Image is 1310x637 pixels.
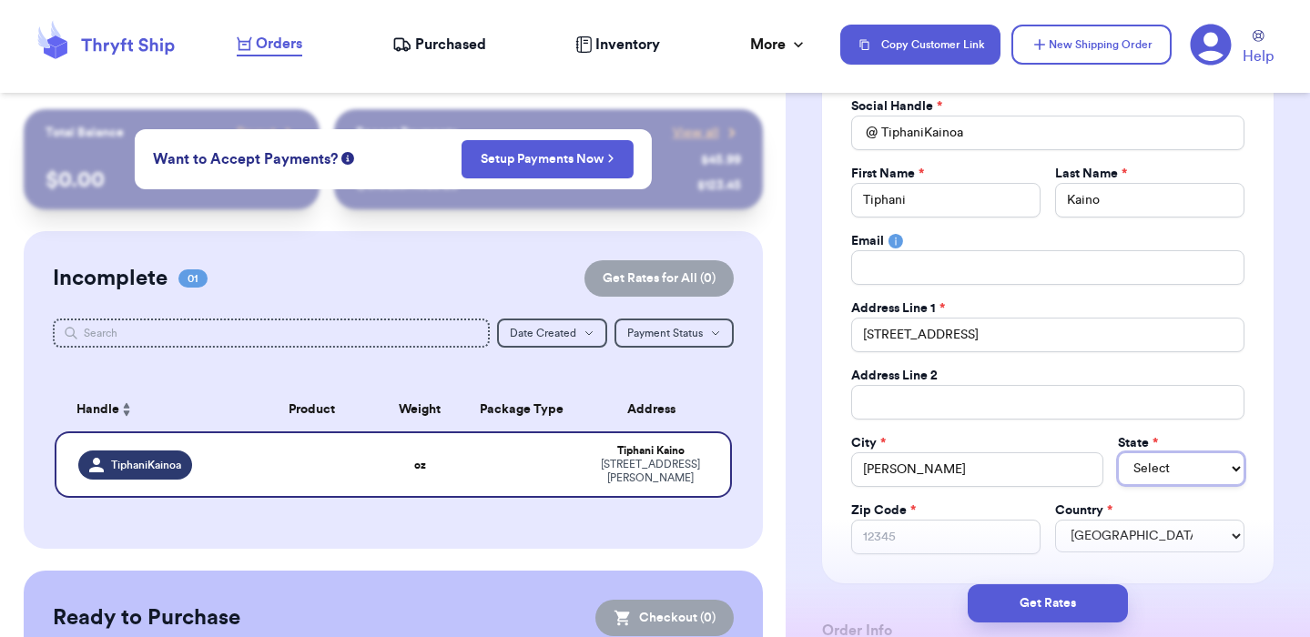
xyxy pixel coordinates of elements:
span: Handle [76,400,119,420]
th: Package Type [461,388,583,431]
th: Address [583,388,732,431]
label: Zip Code [851,501,916,520]
button: New Shipping Order [1011,25,1172,65]
button: Payment Status [614,318,734,348]
button: Sort ascending [119,399,134,420]
label: Country [1055,501,1112,520]
input: 12345 [851,520,1041,554]
div: Tiphani Kaino [594,444,708,458]
span: 01 [178,269,208,288]
span: View all [673,124,719,142]
div: @ [851,116,878,150]
div: $ 123.45 [697,177,741,195]
span: Orders [256,33,302,55]
span: Payout [237,124,276,142]
span: Date Created [510,328,576,339]
span: TiphaniKainoa [111,458,181,472]
p: $ 0.00 [46,166,298,195]
th: Weight [380,388,461,431]
h2: Ready to Purchase [53,603,240,632]
label: City [851,434,886,452]
button: Checkout (0) [595,600,734,636]
p: Recent Payments [356,124,457,142]
a: Inventory [575,34,660,56]
th: Product [244,388,380,431]
h2: Incomplete [53,264,168,293]
div: $ 45.99 [701,151,741,169]
span: Purchased [415,34,486,56]
label: Address Line 2 [851,367,938,385]
label: Last Name [1055,165,1127,183]
label: Address Line 1 [851,299,945,318]
a: Setup Payments Now [481,150,614,168]
a: Purchased [392,34,486,56]
span: Payment Status [627,328,703,339]
span: Inventory [595,34,660,56]
button: Copy Customer Link [840,25,1000,65]
input: Search [53,318,490,348]
div: More [750,34,807,56]
button: Setup Payments Now [462,140,634,178]
a: Help [1243,30,1274,67]
p: Total Balance [46,124,124,142]
a: Payout [237,124,298,142]
button: Get Rates for All (0) [584,260,734,297]
a: Orders [237,33,302,56]
label: Email [851,232,884,250]
label: First Name [851,165,924,183]
label: State [1118,434,1158,452]
a: View all [673,124,741,142]
strong: oz [414,460,426,470]
button: Get Rates [968,584,1128,622]
button: Date Created [497,318,607,348]
div: [STREET_ADDRESS] [PERSON_NAME] [594,458,708,485]
label: Social Handle [851,97,942,116]
span: Want to Accept Payments? [153,148,338,170]
span: Help [1243,45,1274,67]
